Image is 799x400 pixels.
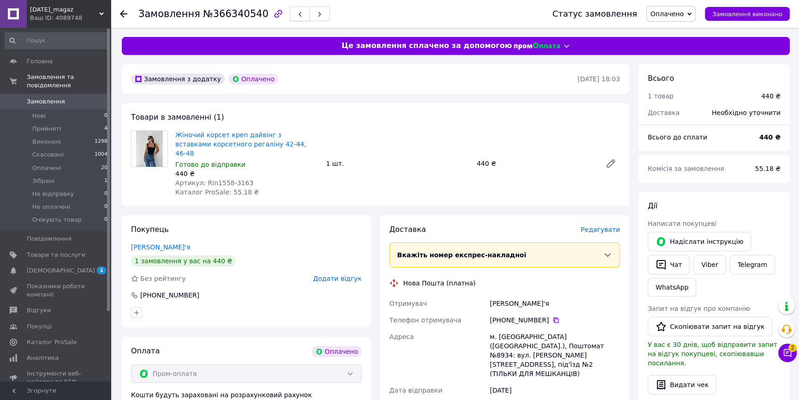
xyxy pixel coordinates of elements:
[32,138,61,146] span: Виконані
[761,91,781,101] div: 440 ₴
[313,275,362,282] span: Додати відгук
[648,92,674,100] span: 1 товар
[730,255,775,274] a: Telegram
[32,203,70,211] span: Не оплачені
[27,322,52,331] span: Покупці
[648,375,716,394] button: Видати чек
[101,164,107,172] span: 20
[759,133,781,141] b: 440 ₴
[32,112,46,120] span: Нові
[131,255,236,267] div: 1 замовлення у вас на 440 ₴
[650,10,684,18] span: Оплачено
[104,190,107,198] span: 0
[473,157,598,170] div: 440 ₴
[341,41,512,51] span: Це замовлення сплачено за допомогою
[27,306,51,315] span: Відгуки
[30,6,99,14] span: Semik_magaz
[648,220,716,227] span: Написати покупцеві
[490,315,620,325] div: [PHONE_NUMBER]
[322,157,473,170] div: 1 шт.
[706,103,786,123] div: Необхідно уточнити
[27,73,111,90] span: Замовлення та повідомлення
[552,9,637,18] div: Статус замовлення
[131,225,169,234] span: Покупець
[139,291,200,300] div: [PHONE_NUMBER]
[104,112,107,120] span: 0
[175,131,306,157] a: Жіночий корсет креп дайвінг з вставками корсетного регаліну 42-44, 46-48
[104,203,107,211] span: 0
[488,328,622,382] div: м. [GEOGRAPHIC_DATA] ([GEOGRAPHIC_DATA].), Поштомат №8934: вул. [PERSON_NAME][STREET_ADDRESS], пі...
[705,7,790,21] button: Замовлення виконано
[712,11,782,18] span: Замовлення виконано
[778,344,797,362] button: Чат з покупцем2
[104,216,107,224] span: 0
[32,151,64,159] span: Скасовані
[648,305,750,312] span: Запит на відгук про компанію
[27,235,72,243] span: Повідомлення
[104,177,107,185] span: 1
[27,354,59,362] span: Аналітика
[788,344,797,352] span: 2
[27,282,85,299] span: Показники роботи компанії
[138,8,200,19] span: Замовлення
[97,267,106,274] span: 1
[203,8,268,19] span: №366340540
[648,74,674,83] span: Всього
[488,382,622,399] div: [DATE]
[27,97,65,106] span: Замовлення
[648,109,680,116] span: Доставка
[648,317,772,336] button: Скопіювати запит на відгук
[131,346,160,355] span: Оплата
[32,190,74,198] span: На відправку
[175,161,245,168] span: Готово до відправки
[32,216,82,224] span: Очікують товар
[27,57,53,66] span: Головна
[32,177,54,185] span: Зібрані
[755,165,781,172] span: 55.18 ₴
[32,125,61,133] span: Прийняті
[228,73,278,85] div: Оплачено
[648,255,690,274] button: Чат
[27,251,85,259] span: Товари та послуги
[578,75,620,83] time: [DATE] 18:03
[131,243,191,251] a: [PERSON_NAME]'я
[389,225,426,234] span: Доставка
[27,267,95,275] span: [DEMOGRAPHIC_DATA]
[95,138,107,146] span: 1298
[95,151,107,159] span: 1004
[648,201,657,210] span: Дії
[648,133,707,141] span: Всього до сплати
[488,295,622,312] div: [PERSON_NAME]'я
[27,338,77,346] span: Каталог ProSale
[131,73,225,85] div: Замовлення з додатку
[389,316,461,324] span: Телефон отримувача
[389,387,442,394] span: Дата відправки
[5,32,108,49] input: Пошук
[175,179,253,187] span: Артикул: Rin1558-3163
[104,125,107,133] span: 4
[120,9,127,18] div: Повернутися назад
[27,370,85,386] span: Інструменти веб-майстра та SEO
[131,113,224,121] span: Товари в замовленні (1)
[389,300,427,307] span: Отримувач
[32,164,61,172] span: Оплачені
[581,226,620,233] span: Редагувати
[175,188,259,196] span: Каталог ProSale: 55.18 ₴
[175,169,319,178] div: 440 ₴
[648,278,696,297] a: WhatsApp
[648,341,777,367] span: У вас є 30 днів, щоб відправити запит на відгук покупцеві, скопіювавши посилання.
[397,251,526,259] span: Вкажіть номер експрес-накладної
[602,154,620,173] a: Редагувати
[648,232,751,251] button: Надіслати інструкцію
[30,14,111,22] div: Ваш ID: 4089748
[140,275,186,282] span: Без рейтингу
[401,279,478,288] div: Нова Пошта (платна)
[312,346,362,357] div: Оплачено
[693,255,726,274] a: Viber
[389,333,414,340] span: Адреса
[136,131,163,167] img: Жіночий корсет креп дайвінг з вставками корсетного регаліну 42-44, 46-48
[648,165,724,172] span: Комісія за замовлення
